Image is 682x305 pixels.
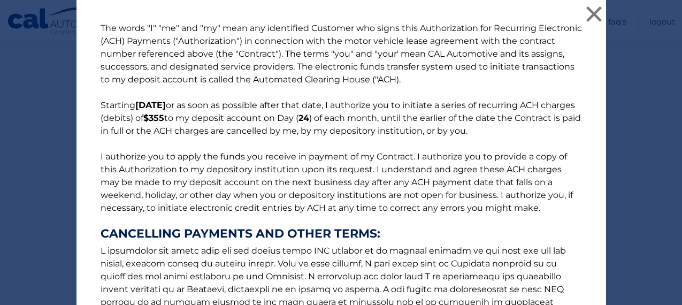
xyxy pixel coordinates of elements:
button: × [584,3,605,25]
b: [DATE] [135,100,166,110]
strong: CANCELLING PAYMENTS AND OTHER TERMS: [101,227,582,240]
b: $355 [143,113,164,123]
b: 24 [298,113,309,123]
